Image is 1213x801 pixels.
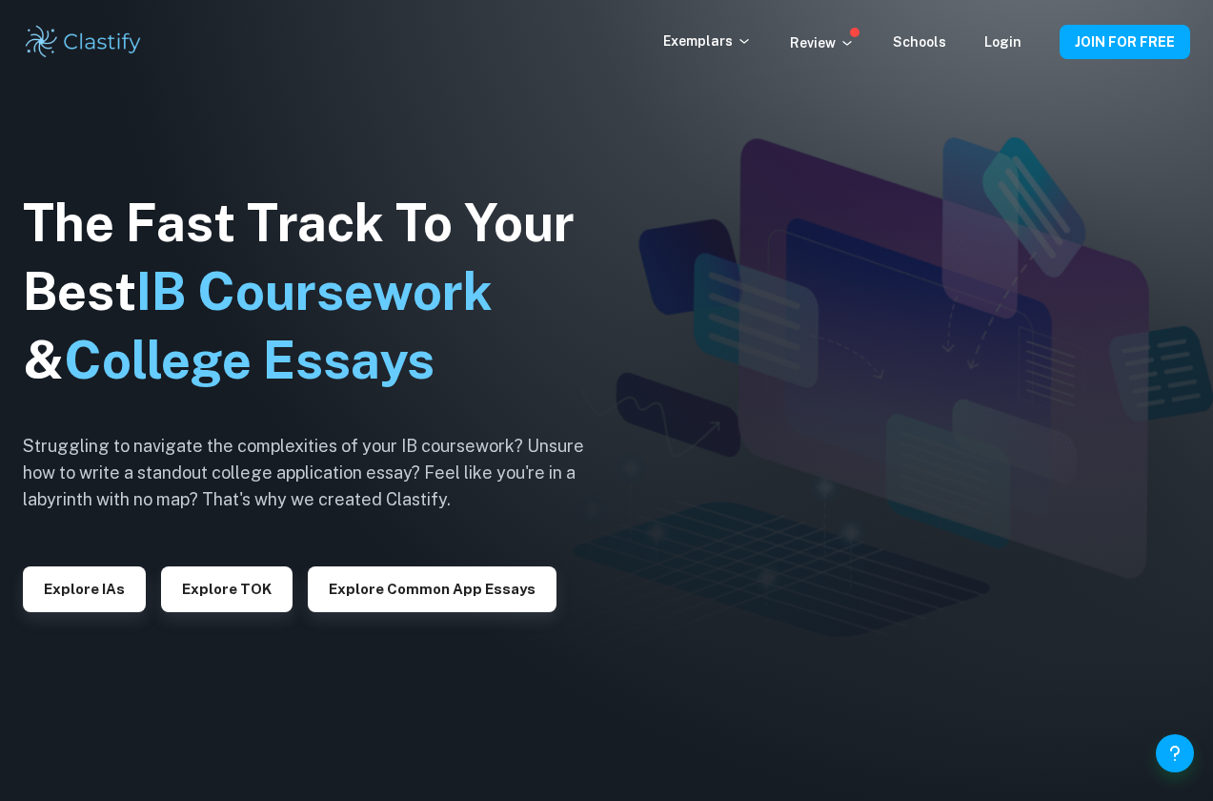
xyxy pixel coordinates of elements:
[663,31,752,51] p: Exemplars
[161,566,293,612] button: Explore TOK
[790,32,855,53] p: Review
[308,579,556,597] a: Explore Common App essays
[308,566,556,612] button: Explore Common App essays
[161,579,293,597] a: Explore TOK
[23,433,614,513] h6: Struggling to navigate the complexities of your IB coursework? Unsure how to write a standout col...
[23,566,146,612] button: Explore IAs
[64,330,435,390] span: College Essays
[984,34,1021,50] a: Login
[23,579,146,597] a: Explore IAs
[23,189,614,395] h1: The Fast Track To Your Best &
[1060,25,1190,59] button: JOIN FOR FREE
[893,34,946,50] a: Schools
[1156,734,1194,772] button: Help and Feedback
[23,23,144,61] img: Clastify logo
[136,261,493,321] span: IB Coursework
